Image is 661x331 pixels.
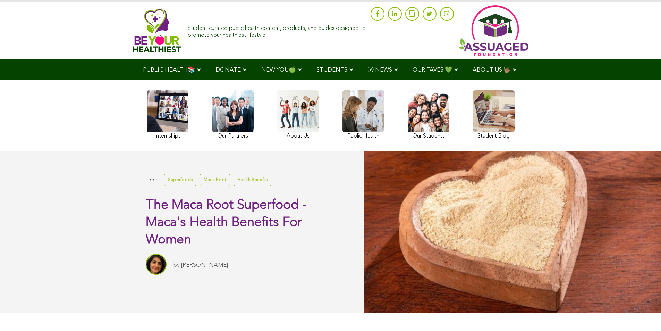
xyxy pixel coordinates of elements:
span: STUDENTS [316,67,347,73]
div: Student-curated public health content, products, and guides designed to promote your healthiest l... [188,22,367,39]
span: NEW YOU🍏 [261,67,296,73]
span: DONATE [215,67,241,73]
img: glassdoor [409,10,414,17]
span: PUBLIC HEALTH📚 [143,67,195,73]
span: OUR FAVES 💚 [413,67,452,73]
span: Topic: [146,175,159,185]
a: [PERSON_NAME] [181,262,228,268]
a: Superfoods [164,174,196,186]
img: Assuaged [133,8,181,52]
span: by [173,262,180,268]
span: ABOUT US 🤟🏽 [473,67,511,73]
span: Ⓥ NEWS [368,67,392,73]
a: Maca Root [200,174,230,186]
div: Navigation Menu [133,59,528,80]
span: The Maca Root Superfood - Maca's Health Benefits For Women [146,199,307,247]
img: Assuaged App [459,5,528,56]
a: Health Benefits [234,174,271,186]
img: Sitara Darvish [146,254,167,275]
iframe: Chat Widget [626,298,661,331]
